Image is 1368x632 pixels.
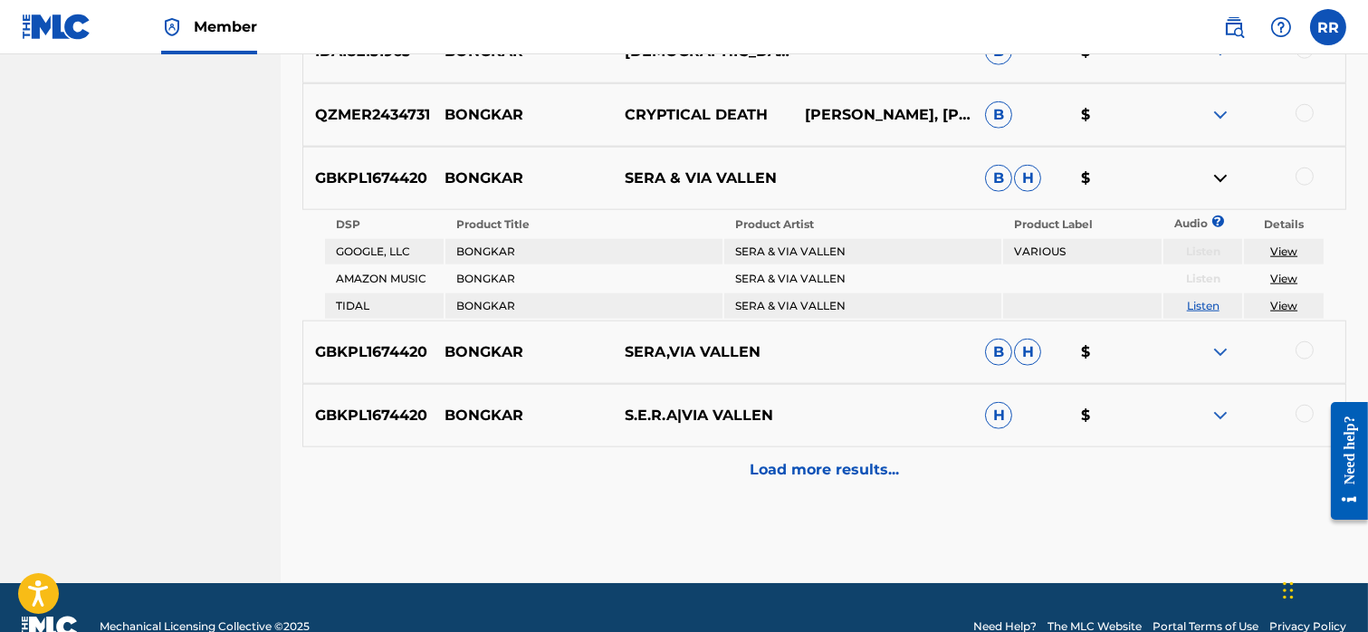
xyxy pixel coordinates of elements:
span: H [985,402,1012,429]
img: Top Rightsholder [161,16,183,38]
img: MLC Logo [22,14,91,40]
span: H [1014,165,1041,192]
a: View [1270,272,1297,285]
td: GOOGLE, LLC [325,239,444,264]
p: Load more results... [750,459,899,481]
iframe: Resource Center [1317,388,1368,534]
p: $ [1069,341,1165,363]
img: search [1223,16,1245,38]
p: QZMER2434731 [303,104,433,126]
td: BONGKAR [445,266,722,292]
div: Drag [1283,563,1294,618]
th: Details [1244,212,1323,237]
img: expand [1210,104,1231,126]
div: Help [1263,9,1299,45]
p: BONGKAR [433,405,613,426]
span: ? [1218,215,1219,227]
td: TIDAL [325,293,444,319]
th: Product Artist [724,212,1001,237]
td: AMAZON MUSIC [325,266,444,292]
a: View [1270,299,1297,312]
td: SERA & VIA VALLEN [724,239,1001,264]
p: [PERSON_NAME], [PERSON_NAME] [793,104,973,126]
p: Listen [1163,271,1242,287]
img: contract [1210,168,1231,189]
td: SERA & VIA VALLEN [724,293,1001,319]
p: $ [1069,104,1165,126]
span: Member [194,16,257,37]
td: SERA & VIA VALLEN [724,266,1001,292]
a: View [1270,244,1297,258]
p: SERA & VIA VALLEN [613,168,793,189]
iframe: Chat Widget [1277,545,1368,632]
td: BONGKAR [445,239,722,264]
td: BONGKAR [445,293,722,319]
p: SERA,VIA VALLEN [613,341,793,363]
th: Product Label [1003,212,1162,237]
span: B [985,101,1012,129]
p: Listen [1163,244,1242,260]
p: Audio [1163,215,1185,232]
th: DSP [325,212,444,237]
p: $ [1069,405,1165,426]
td: VARIOUS [1003,239,1162,264]
span: B [985,339,1012,366]
span: H [1014,339,1041,366]
p: BONGKAR [433,104,613,126]
img: help [1270,16,1292,38]
p: GBKPL1674420 [303,341,433,363]
p: GBKPL1674420 [303,405,433,426]
a: Public Search [1216,9,1252,45]
span: B [985,165,1012,192]
a: Listen [1187,299,1220,312]
th: Product Title [445,212,722,237]
img: expand [1210,341,1231,363]
img: expand [1210,405,1231,426]
p: BONGKAR [433,168,613,189]
div: User Menu [1310,9,1346,45]
p: CRYPTICAL DEATH [613,104,793,126]
p: $ [1069,168,1165,189]
p: GBKPL1674420 [303,168,433,189]
p: BONGKAR [433,341,613,363]
p: S.E.R.A|VIA VALLEN [613,405,793,426]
